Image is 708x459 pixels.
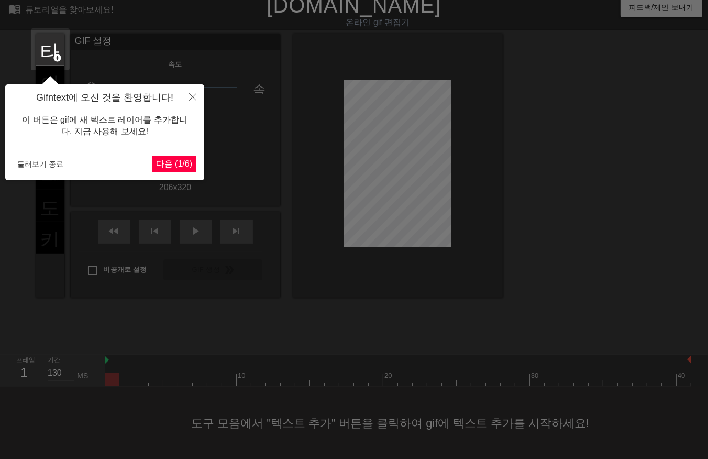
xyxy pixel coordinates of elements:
[181,84,204,108] button: 닫다
[156,159,192,168] span: 다음 (1/6)
[152,156,196,172] button: 다음
[13,92,196,104] h4: Gifntext에 오신 것을 환영합니다!
[13,104,196,148] div: 이 버튼은 gif에 새 텍스트 레이어를 추가합니다. 지금 사용해 보세요!
[13,156,68,172] button: 둘러보기 종료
